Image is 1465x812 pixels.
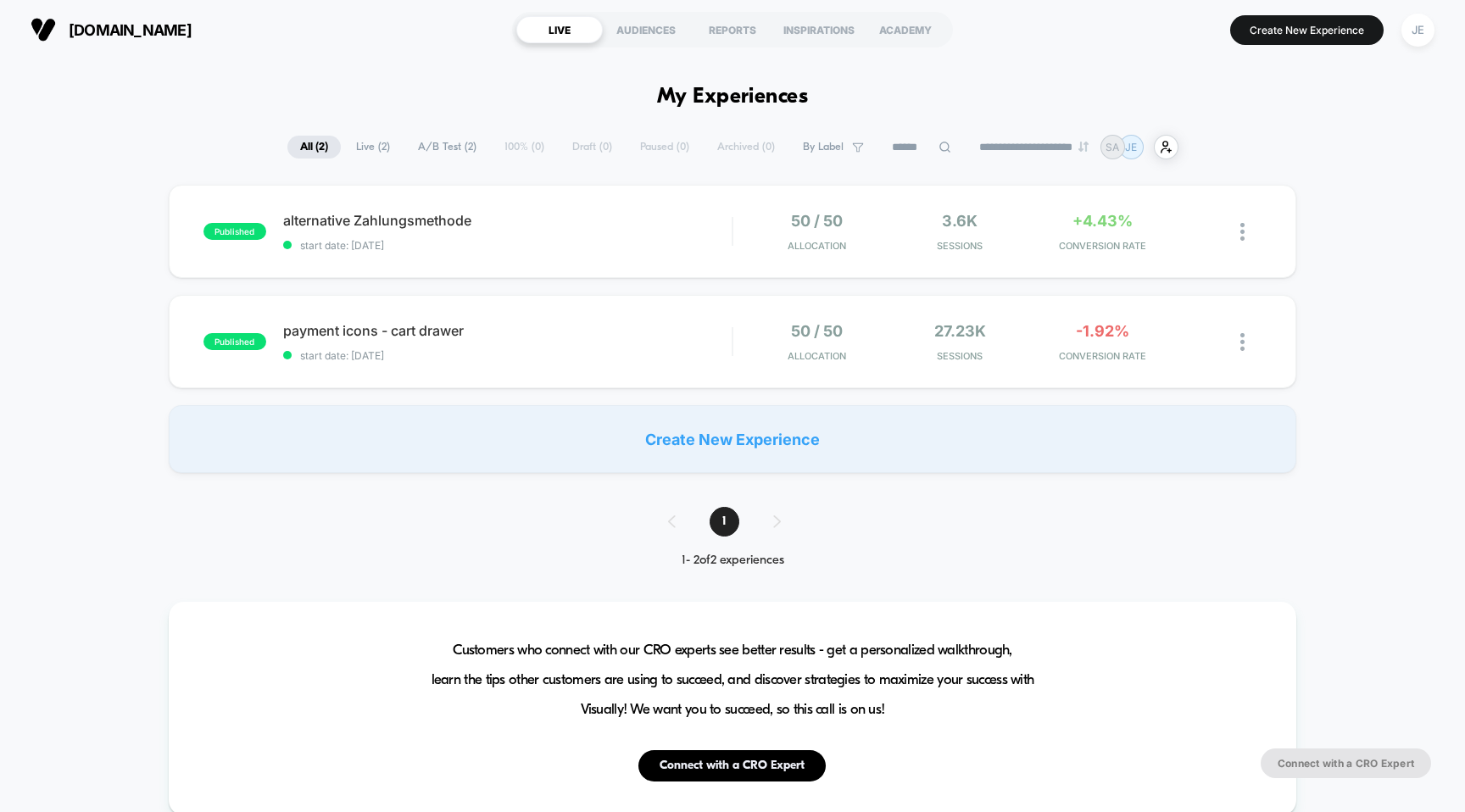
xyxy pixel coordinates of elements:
button: [DOMAIN_NAME] [25,16,197,43]
button: Create New Experience [1230,15,1384,45]
div: JE [1401,14,1434,47]
img: Visually logo [31,17,56,42]
div: 1 - 2 of 2 experiences [651,553,815,568]
span: 27.23k [934,322,986,340]
span: 3.6k [942,212,978,230]
img: close [1240,223,1245,241]
span: published [203,223,266,240]
div: LIVE [516,16,603,43]
div: INSPIRATIONS [776,16,862,43]
img: close [1240,333,1245,351]
div: AUDIENCES [603,16,689,43]
span: payment icons - cart drawer [283,322,732,339]
span: Allocation [788,350,846,362]
div: REPORTS [689,16,776,43]
span: CONVERSION RATE [1035,240,1169,252]
span: Customers who connect with our CRO experts see better results - get a personalized walkthrough, l... [432,636,1034,725]
div: Create New Experience [169,405,1297,473]
span: A/B Test ( 2 ) [405,136,489,159]
span: Live ( 2 ) [343,136,403,159]
span: 1 [710,507,739,537]
span: All ( 2 ) [287,136,341,159]
h1: My Experiences [657,85,809,109]
span: start date: [DATE] [283,239,732,252]
span: 50 / 50 [791,322,843,340]
p: SA [1106,141,1119,153]
span: published [203,333,266,350]
span: alternative Zahlungsmethode [283,212,732,229]
div: ACADEMY [862,16,949,43]
button: Connect with a CRO Expert [638,750,826,781]
span: +4.43% [1072,212,1133,230]
button: Connect with a CRO Expert [1261,748,1431,778]
span: Sessions [893,350,1027,362]
span: start date: [DATE] [283,349,732,362]
span: 50 / 50 [791,212,843,230]
span: -1.92% [1076,322,1129,340]
span: Allocation [788,240,846,252]
span: Sessions [893,240,1027,252]
button: JE [1396,13,1440,47]
img: end [1078,142,1089,152]
span: CONVERSION RATE [1035,350,1169,362]
p: JE [1125,141,1137,153]
span: By Label [803,141,844,153]
span: [DOMAIN_NAME] [69,21,192,39]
